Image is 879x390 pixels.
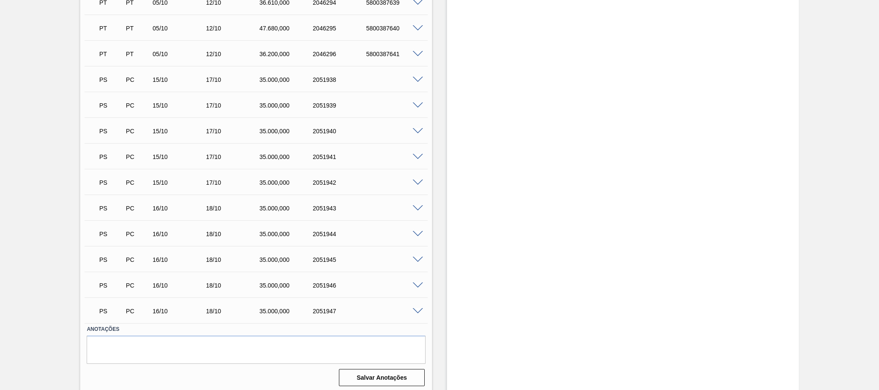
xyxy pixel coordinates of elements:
[204,153,264,160] div: 17/10/2025
[99,25,123,32] p: PT
[97,70,125,89] div: Aguardando PC SAP
[257,205,317,212] div: 35.000,000
[99,76,123,83] p: PS
[257,153,317,160] div: 35.000,000
[204,102,264,109] div: 17/10/2025
[311,153,371,160] div: 2051941
[151,153,211,160] div: 15/10/2025
[97,250,125,269] div: Aguardando PC SAP
[97,199,125,218] div: Aguardando PC SAP
[124,51,152,57] div: Pedido de Transferência
[311,51,371,57] div: 2046296
[124,308,152,315] div: Pedido de Compra
[151,51,211,57] div: 05/10/2025
[311,102,371,109] div: 2051939
[151,256,211,263] div: 16/10/2025
[151,308,211,315] div: 16/10/2025
[97,276,125,295] div: Aguardando PC SAP
[99,308,123,315] p: PS
[204,256,264,263] div: 18/10/2025
[124,102,152,109] div: Pedido de Compra
[204,308,264,315] div: 18/10/2025
[97,225,125,243] div: Aguardando PC SAP
[151,282,211,289] div: 16/10/2025
[99,231,123,237] p: PS
[99,153,123,160] p: PS
[124,256,152,263] div: Pedido de Compra
[99,128,123,135] p: PS
[364,51,424,57] div: 5800387641
[99,256,123,263] p: PS
[151,102,211,109] div: 15/10/2025
[124,205,152,212] div: Pedido de Compra
[99,282,123,289] p: PS
[364,25,424,32] div: 5800387640
[204,25,264,32] div: 12/10/2025
[151,231,211,237] div: 16/10/2025
[257,25,317,32] div: 47.680,000
[97,96,125,115] div: Aguardando PC SAP
[204,231,264,237] div: 18/10/2025
[87,323,426,336] label: Anotações
[151,25,211,32] div: 05/10/2025
[257,256,317,263] div: 35.000,000
[99,179,123,186] p: PS
[257,51,317,57] div: 36.200,000
[99,102,123,109] p: PS
[124,153,152,160] div: Pedido de Compra
[257,308,317,315] div: 35.000,000
[257,102,317,109] div: 35.000,000
[97,173,125,192] div: Aguardando PC SAP
[257,179,317,186] div: 35.000,000
[257,231,317,237] div: 35.000,000
[97,122,125,141] div: Aguardando PC SAP
[97,45,125,63] div: Pedido em Trânsito
[311,282,371,289] div: 2051946
[124,128,152,135] div: Pedido de Compra
[124,282,152,289] div: Pedido de Compra
[257,282,317,289] div: 35.000,000
[204,282,264,289] div: 18/10/2025
[311,128,371,135] div: 2051940
[204,51,264,57] div: 12/10/2025
[311,231,371,237] div: 2051944
[311,179,371,186] div: 2051942
[124,231,152,237] div: Pedido de Compra
[257,128,317,135] div: 35.000,000
[311,256,371,263] div: 2051945
[204,76,264,83] div: 17/10/2025
[97,147,125,166] div: Aguardando PC SAP
[124,179,152,186] div: Pedido de Compra
[151,205,211,212] div: 16/10/2025
[97,19,125,38] div: Pedido em Trânsito
[311,76,371,83] div: 2051938
[99,51,123,57] p: PT
[151,128,211,135] div: 15/10/2025
[204,205,264,212] div: 18/10/2025
[151,76,211,83] div: 15/10/2025
[99,205,123,212] p: PS
[257,76,317,83] div: 35.000,000
[339,369,425,386] button: Salvar Anotações
[311,308,371,315] div: 2051947
[151,179,211,186] div: 15/10/2025
[204,179,264,186] div: 17/10/2025
[97,302,125,321] div: Aguardando PC SAP
[124,76,152,83] div: Pedido de Compra
[311,205,371,212] div: 2051943
[204,128,264,135] div: 17/10/2025
[311,25,371,32] div: 2046295
[124,25,152,32] div: Pedido de Transferência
